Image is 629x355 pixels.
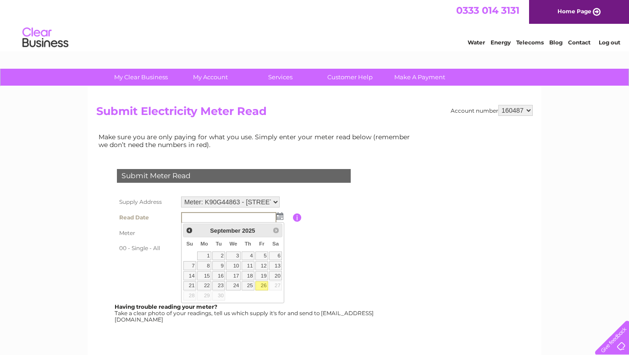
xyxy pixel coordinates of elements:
a: Make A Payment [382,69,458,86]
a: 12 [255,261,268,270]
span: Sunday [186,241,193,246]
span: 2025 [242,227,255,234]
span: Thursday [245,241,251,246]
a: 13 [269,261,282,270]
a: Water [468,39,485,46]
img: ... [276,213,283,220]
a: 6 [269,251,282,261]
a: 8 [197,261,211,270]
img: logo.png [22,24,69,52]
th: Meter [115,225,179,241]
div: Clear Business is a trading name of Verastar Limited (registered in [GEOGRAPHIC_DATA] No. 3667643... [99,5,532,44]
a: 10 [226,261,241,270]
a: Customer Help [312,69,388,86]
a: Energy [491,39,511,46]
a: 17 [226,271,241,280]
h2: Submit Electricity Meter Read [96,105,533,122]
th: Supply Address [115,194,179,210]
a: 24 [226,281,241,290]
a: 3 [226,251,241,261]
a: 15 [197,271,211,280]
a: Services [243,69,318,86]
span: September [210,227,240,234]
a: 2 [212,251,225,261]
span: Prev [186,227,193,234]
a: My Account [173,69,248,86]
span: Tuesday [215,241,221,246]
a: 22 [197,281,211,290]
a: 1 [197,251,211,261]
span: Friday [259,241,265,246]
a: Blog [549,39,563,46]
a: Log out [599,39,620,46]
a: 0333 014 3131 [456,5,519,16]
div: Take a clear photo of your readings, tell us which supply it's for and send to [EMAIL_ADDRESS][DO... [115,304,375,322]
span: Monday [200,241,208,246]
td: Make sure you are only paying for what you use. Simply enter your meter read below (remember we d... [96,131,417,150]
th: 00 - Single - All [115,241,179,256]
span: Saturday [272,241,279,246]
td: Are you sure the read you have entered is correct? [179,256,293,273]
a: 7 [183,261,196,270]
div: Account number [451,105,533,116]
a: 16 [212,271,225,280]
a: 18 [242,271,254,280]
a: 4 [242,251,254,261]
a: 11 [242,261,254,270]
a: 9 [212,261,225,270]
th: Read Date [115,210,179,225]
a: 5 [255,251,268,261]
a: 21 [183,281,196,290]
a: Contact [568,39,590,46]
a: 26 [255,281,268,290]
a: 25 [242,281,254,290]
b: Having trouble reading your meter? [115,303,217,310]
span: Wednesday [229,241,237,246]
a: 20 [269,271,282,280]
a: My Clear Business [103,69,179,86]
input: Information [293,213,302,222]
a: Prev [184,225,195,235]
a: 14 [183,271,196,280]
a: 19 [255,271,268,280]
a: Telecoms [516,39,544,46]
a: 23 [212,281,225,290]
div: Submit Meter Read [117,169,351,183]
